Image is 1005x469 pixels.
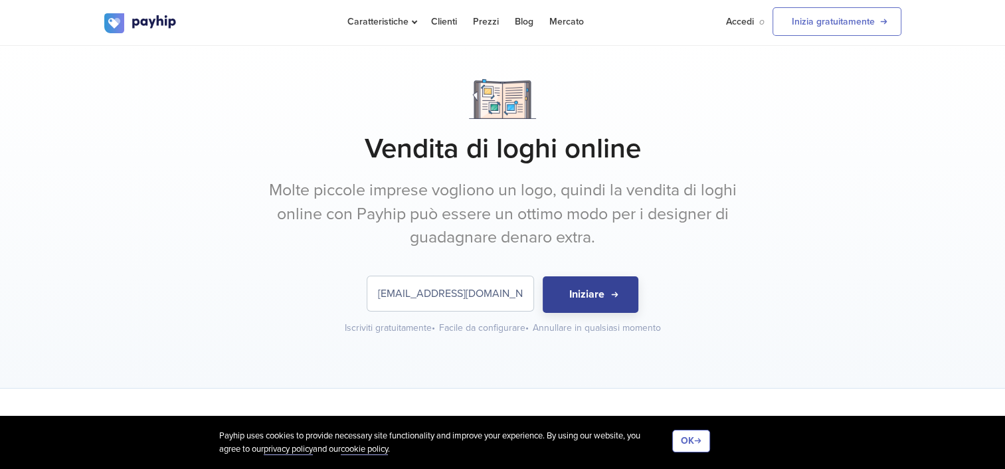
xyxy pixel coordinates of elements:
[773,7,901,36] a: Inizia gratuitamente
[432,322,435,333] span: •
[672,430,710,452] button: OK
[367,276,533,311] input: Inserire l'indirizzo e-mail
[341,444,388,455] a: cookie policy
[219,430,672,456] div: Payhip uses cookies to provide necessary site functionality and improve your experience. By using...
[525,322,529,333] span: •
[104,132,901,165] h1: Vendita di loghi online
[347,16,415,27] span: Caratteristiche
[469,79,536,119] img: Notebook.png
[345,322,436,335] div: Iscriviti gratuitamente
[543,276,638,313] button: Iniziare
[439,322,530,335] div: Facile da configurare
[264,444,313,455] a: privacy policy
[254,179,752,250] p: Molte piccole imprese vogliono un logo, quindi la vendita di loghi online con Payhip può essere u...
[104,13,177,33] img: logo.svg
[533,322,661,335] div: Annullare in qualsiasi momento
